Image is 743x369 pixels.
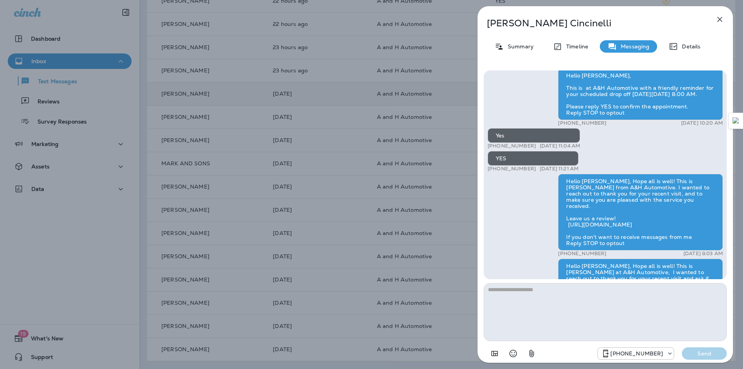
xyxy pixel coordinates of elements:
p: [PHONE_NUMBER] [558,251,606,257]
p: [DATE] 8:03 AM [683,251,723,257]
p: Summary [504,43,534,50]
div: +1 (405) 873-8731 [598,349,674,358]
p: [DATE] 10:20 AM [681,120,723,126]
p: [DATE] 11:04 AM [540,143,580,149]
img: Detect Auto [733,117,740,124]
p: Timeline [562,43,588,50]
div: YES [488,151,579,166]
p: Details [678,43,700,50]
p: [DATE] 11:21 AM [540,166,579,172]
p: [PHONE_NUMBER] [558,120,606,126]
div: Hello [PERSON_NAME], Hope all is well! This is [PERSON_NAME] at A&H Automotive, I wanted to reach... [558,259,723,335]
div: Hello [PERSON_NAME], Hope all is well! This is [PERSON_NAME] from A&H Automotive. I wanted to rea... [558,174,723,251]
p: Messaging [617,43,649,50]
p: [PERSON_NAME] Cincinelli [487,18,698,29]
p: [PHONE_NUMBER] [488,166,536,172]
p: [PHONE_NUMBER] [610,350,663,357]
div: Yes [488,128,580,143]
button: Select an emoji [505,346,521,361]
div: Hello [PERSON_NAME], This is at A&H Automotive with a friendly reminder for your scheduled drop o... [558,68,723,120]
p: [PHONE_NUMBER] [488,143,536,149]
button: Add in a premade template [487,346,502,361]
